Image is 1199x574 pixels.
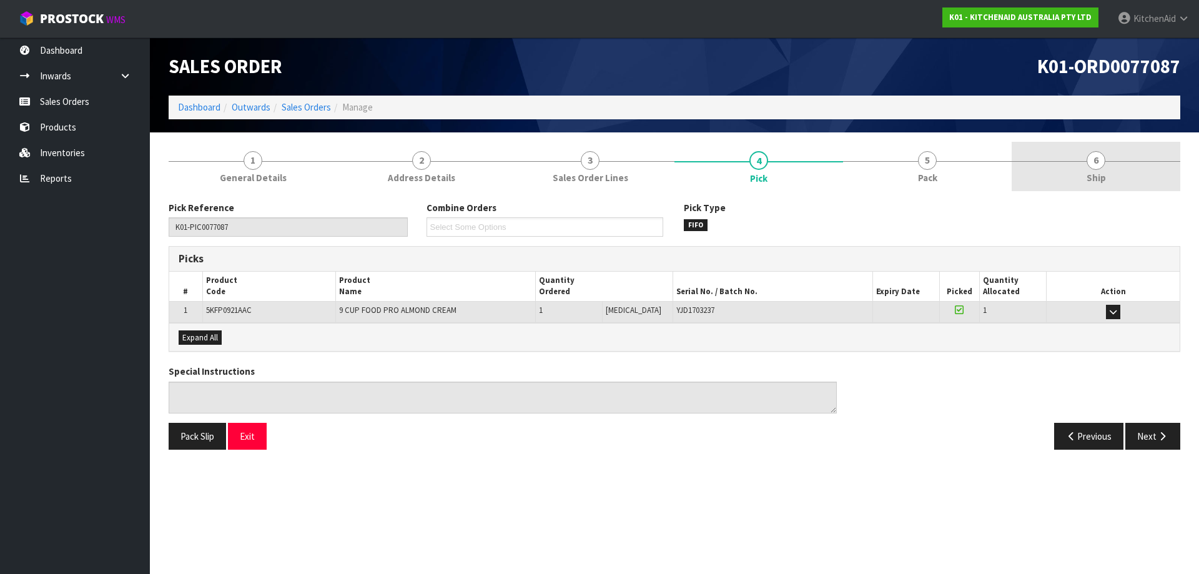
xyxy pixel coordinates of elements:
span: KitchenAid [1133,12,1176,24]
span: 2 [412,151,431,170]
button: Exit [228,423,267,450]
span: Ship [1087,171,1106,184]
span: Picked [947,286,972,297]
span: 5 [918,151,937,170]
span: Pack [918,171,937,184]
span: 1 [244,151,262,170]
a: Outwards [232,101,270,113]
span: Pick [750,172,767,185]
button: Next [1125,423,1180,450]
strong: K01 - KITCHENAID AUSTRALIA PTY LTD [949,12,1092,22]
th: Expiry Date [872,272,939,301]
th: Quantity Ordered [536,272,673,301]
span: 3 [581,151,599,170]
small: WMS [106,14,126,26]
span: 1 [539,305,543,315]
label: Combine Orders [427,201,496,214]
span: Expand All [182,332,218,343]
span: 4 [749,151,768,170]
button: Pack Slip [169,423,226,450]
th: Quantity Allocated [980,272,1047,301]
span: Address Details [388,171,455,184]
span: Pick [169,192,1180,459]
span: [MEDICAL_DATA] [606,305,661,315]
th: # [169,272,202,301]
span: 9 CUP FOOD PRO ALMOND CREAM [339,305,456,315]
button: Previous [1054,423,1124,450]
span: General Details [220,171,287,184]
th: Product Name [336,272,536,301]
th: Serial No. / Batch No. [673,272,872,301]
span: YJD1703237 [676,305,714,315]
span: ProStock [40,11,104,27]
span: 5KFP0921AAC [206,305,252,315]
span: Manage [342,101,373,113]
span: Sales Order Lines [553,171,628,184]
span: FIFO [684,219,708,232]
a: Dashboard [178,101,220,113]
span: 1 [184,305,187,315]
th: Action [1047,272,1180,301]
button: Expand All [179,330,222,345]
label: Pick Reference [169,201,234,214]
label: Pick Type [684,201,726,214]
span: 6 [1087,151,1105,170]
a: Sales Orders [282,101,331,113]
img: cube-alt.png [19,11,34,26]
h3: Picks [179,253,665,265]
span: K01-ORD0077087 [1037,54,1180,78]
span: 1 [983,305,987,315]
th: Product Code [202,272,335,301]
label: Special Instructions [169,365,255,378]
span: Sales Order [169,54,282,78]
